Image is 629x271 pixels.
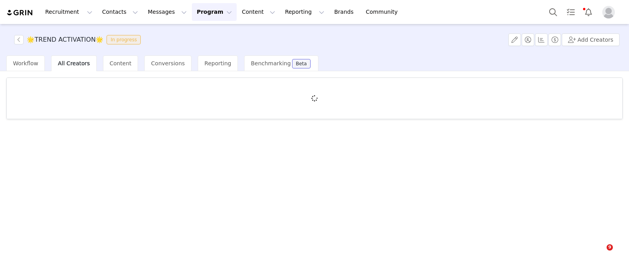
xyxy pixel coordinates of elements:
button: Profile [598,6,623,18]
button: Add Creators [562,33,620,46]
span: [object Object] [14,35,144,44]
a: Brands [329,3,360,21]
button: Program [192,3,237,21]
button: Search [544,3,562,21]
span: Benchmarking [251,60,291,66]
button: Notifications [580,3,597,21]
span: In progress [107,35,141,44]
a: Tasks [562,3,579,21]
div: Beta [296,61,307,66]
button: Content [237,3,280,21]
span: Content [110,60,132,66]
span: All Creators [58,60,90,66]
span: Workflow [13,60,38,66]
button: Recruitment [40,3,97,21]
img: grin logo [6,9,34,17]
h3: 🌟TREND ACTIVATION🌟 [27,35,103,44]
span: Reporting [204,60,231,66]
iframe: Intercom live chat [590,244,609,263]
button: Contacts [97,3,143,21]
span: Conversions [151,60,185,66]
img: placeholder-profile.jpg [602,6,615,18]
button: Messages [143,3,191,21]
a: Community [361,3,406,21]
span: 9 [607,244,613,251]
button: Reporting [280,3,329,21]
